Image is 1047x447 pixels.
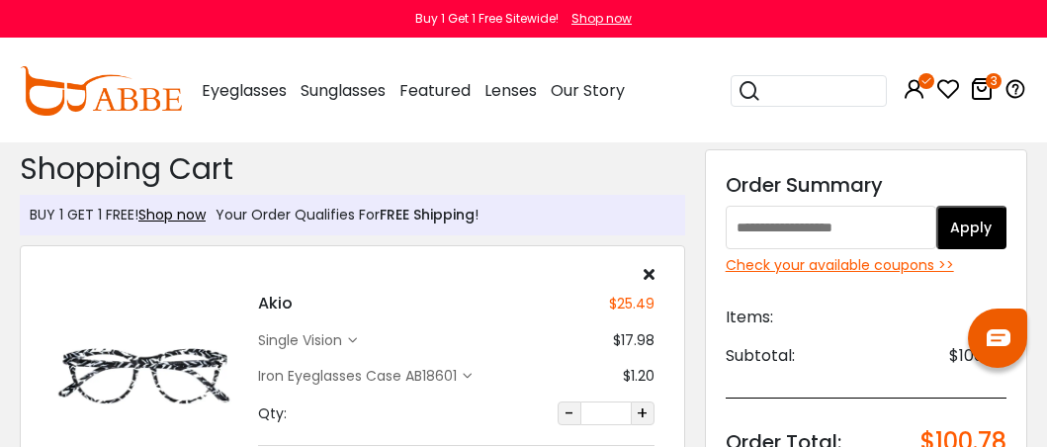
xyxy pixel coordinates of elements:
div: $25.49 [609,294,654,314]
div: Qty: [258,403,287,424]
div: $1.20 [623,366,654,387]
span: Sunglasses [301,79,386,102]
span: FREE Shipping [380,205,475,224]
span: Our Story [551,79,625,102]
a: Shop now [562,10,632,27]
span: $100.78 [949,344,1006,368]
h2: Shopping Cart [20,151,685,187]
h4: Akio [258,292,293,315]
span: Eyeglasses [202,79,287,102]
div: Shop now [571,10,632,28]
span: Items: [726,306,773,329]
div: BUY 1 GET 1 FREE! [30,205,206,225]
div: single vision [258,330,348,351]
span: Subtotal: [726,344,795,368]
div: $17.98 [613,330,654,351]
button: - [558,402,581,425]
span: Lenses [484,79,537,102]
a: 3 [970,81,994,104]
div: Order Summary [726,170,1006,200]
div: Check your available coupons >> [726,255,1006,276]
i: 3 [986,73,1002,89]
div: Your Order Qualifies For ! [206,205,479,225]
div: Buy 1 Get 1 Free Sitewide! [415,10,559,28]
span: Featured [399,79,471,102]
img: Akio [50,329,238,423]
img: abbeglasses.com [20,66,182,116]
img: chat [987,329,1010,346]
button: Apply [936,206,1006,249]
span: 3 [998,306,1006,329]
a: Shop now [138,205,206,224]
div: Iron Eyeglasses Case AB18601 [258,366,463,387]
button: + [631,402,654,425]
